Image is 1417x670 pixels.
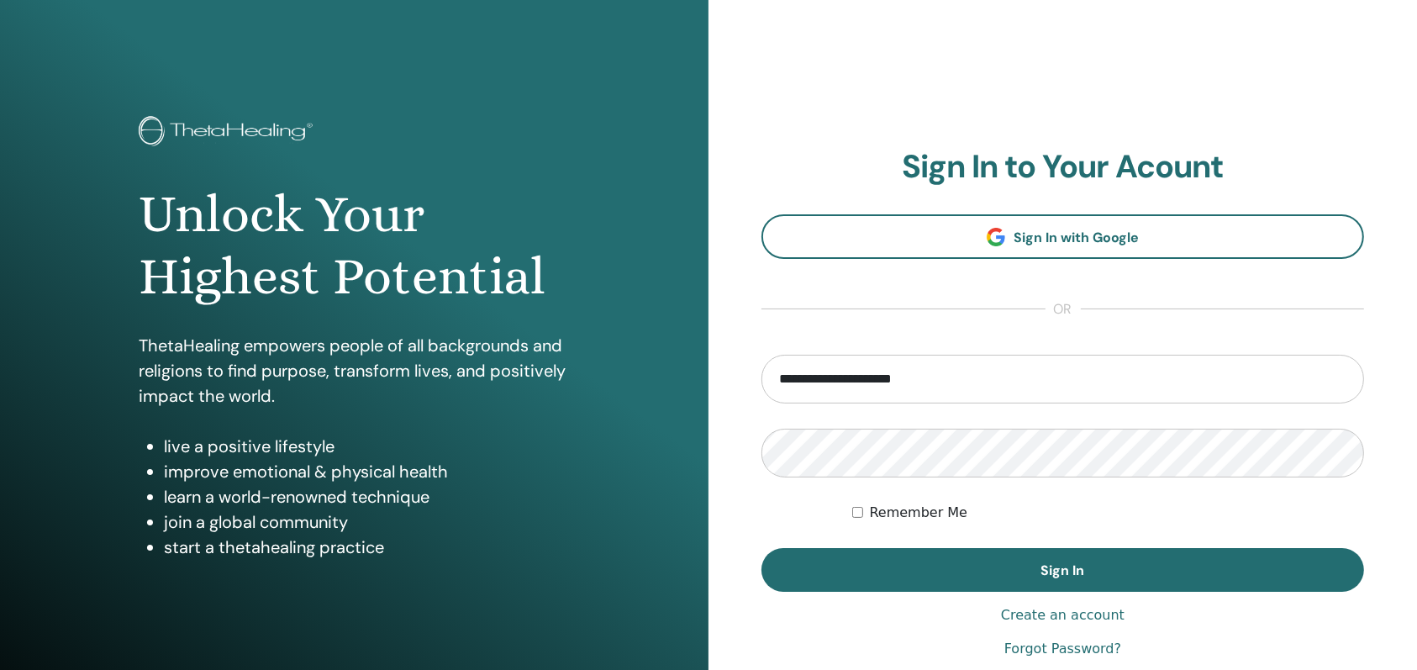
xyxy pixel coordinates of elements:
[1001,605,1125,625] a: Create an account
[164,484,569,509] li: learn a world-renowned technique
[164,535,569,560] li: start a thetahealing practice
[139,333,569,409] p: ThetaHealing empowers people of all backgrounds and religions to find purpose, transform lives, a...
[1004,639,1121,659] a: Forgot Password?
[164,509,569,535] li: join a global community
[139,183,569,309] h1: Unlock Your Highest Potential
[1041,562,1085,579] span: Sign In
[1046,299,1081,319] span: or
[761,548,1364,592] button: Sign In
[164,434,569,459] li: live a positive lifestyle
[164,459,569,484] li: improve emotional & physical health
[870,503,968,523] label: Remember Me
[761,214,1364,259] a: Sign In with Google
[761,148,1364,187] h2: Sign In to Your Acount
[852,503,1364,523] div: Keep me authenticated indefinitely or until I manually logout
[1014,229,1139,246] span: Sign In with Google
